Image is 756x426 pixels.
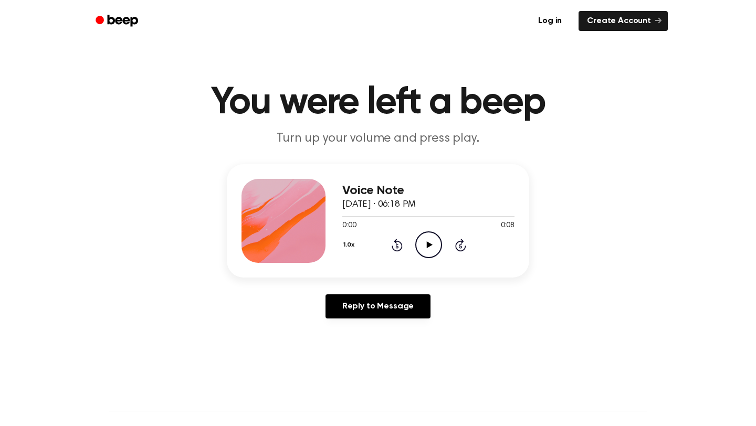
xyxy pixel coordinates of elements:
[342,236,358,254] button: 1.0x
[109,84,647,122] h1: You were left a beep
[579,11,668,31] a: Create Account
[501,220,514,231] span: 0:08
[342,184,514,198] h3: Voice Note
[342,220,356,231] span: 0:00
[176,130,580,147] p: Turn up your volume and press play.
[88,11,148,31] a: Beep
[342,200,416,209] span: [DATE] · 06:18 PM
[325,294,430,318] a: Reply to Message
[528,9,572,33] a: Log in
